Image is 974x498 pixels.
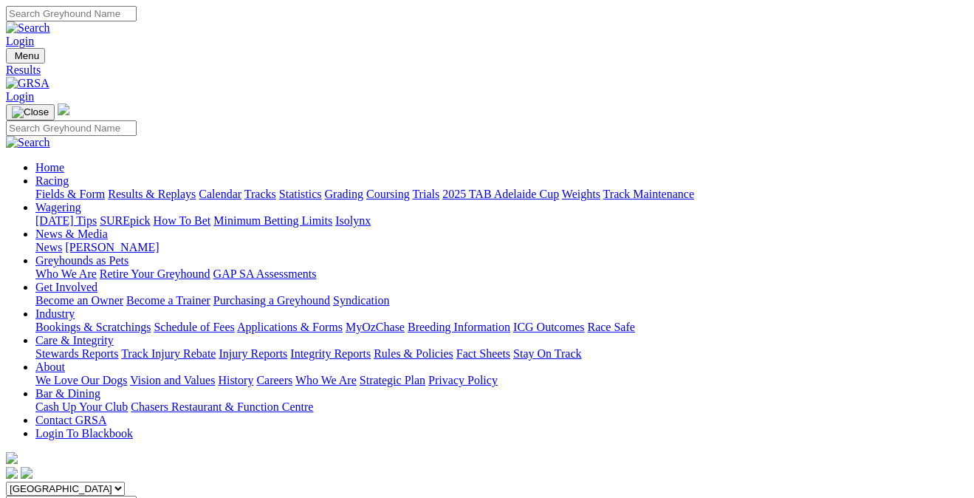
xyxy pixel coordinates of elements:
[333,294,389,307] a: Syndication
[244,188,276,200] a: Tracks
[35,174,69,187] a: Racing
[428,374,498,386] a: Privacy Policy
[6,90,34,103] a: Login
[6,64,968,77] a: Results
[6,21,50,35] img: Search
[346,321,405,333] a: MyOzChase
[442,188,559,200] a: 2025 TAB Adelaide Cup
[412,188,439,200] a: Trials
[219,347,287,360] a: Injury Reports
[35,201,81,214] a: Wagering
[325,188,363,200] a: Grading
[587,321,634,333] a: Race Safe
[513,347,581,360] a: Stay On Track
[6,48,45,64] button: Toggle navigation
[6,35,34,47] a: Login
[290,347,371,360] a: Integrity Reports
[374,347,453,360] a: Rules & Policies
[6,104,55,120] button: Toggle navigation
[35,281,97,293] a: Get Involved
[154,214,211,227] a: How To Bet
[6,120,137,136] input: Search
[35,307,75,320] a: Industry
[6,6,137,21] input: Search
[58,103,69,115] img: logo-grsa-white.png
[130,374,215,386] a: Vision and Values
[126,294,210,307] a: Become a Trainer
[35,427,133,440] a: Login To Blackbook
[213,267,317,280] a: GAP SA Assessments
[335,214,371,227] a: Isolynx
[35,188,105,200] a: Fields & Form
[6,452,18,464] img: logo-grsa-white.png
[15,50,39,61] span: Menu
[35,400,968,414] div: Bar & Dining
[237,321,343,333] a: Applications & Forms
[562,188,600,200] a: Weights
[131,400,313,413] a: Chasers Restaurant & Function Centre
[295,374,357,386] a: Who We Are
[213,294,330,307] a: Purchasing a Greyhound
[35,254,128,267] a: Greyhounds as Pets
[35,214,968,228] div: Wagering
[35,294,123,307] a: Become an Owner
[279,188,322,200] a: Statistics
[12,106,49,118] img: Close
[6,77,49,90] img: GRSA
[603,188,694,200] a: Track Maintenance
[35,267,97,280] a: Who We Are
[108,188,196,200] a: Results & Replays
[21,467,32,479] img: twitter.svg
[35,321,968,334] div: Industry
[35,374,968,387] div: About
[199,188,241,200] a: Calendar
[35,347,968,361] div: Care & Integrity
[35,241,62,253] a: News
[35,241,968,254] div: News & Media
[35,374,127,386] a: We Love Our Dogs
[35,228,108,240] a: News & Media
[360,374,425,386] a: Strategic Plan
[213,214,332,227] a: Minimum Betting Limits
[35,294,968,307] div: Get Involved
[100,214,150,227] a: SUREpick
[121,347,216,360] a: Track Injury Rebate
[256,374,292,386] a: Careers
[513,321,584,333] a: ICG Outcomes
[35,347,118,360] a: Stewards Reports
[100,267,210,280] a: Retire Your Greyhound
[154,321,234,333] a: Schedule of Fees
[6,467,18,479] img: facebook.svg
[35,387,100,400] a: Bar & Dining
[35,188,968,201] div: Racing
[366,188,410,200] a: Coursing
[35,334,114,347] a: Care & Integrity
[35,267,968,281] div: Greyhounds as Pets
[35,321,151,333] a: Bookings & Scratchings
[408,321,510,333] a: Breeding Information
[35,161,64,174] a: Home
[456,347,510,360] a: Fact Sheets
[35,361,65,373] a: About
[35,414,106,426] a: Contact GRSA
[6,136,50,149] img: Search
[218,374,253,386] a: History
[35,214,97,227] a: [DATE] Tips
[35,400,128,413] a: Cash Up Your Club
[65,241,159,253] a: [PERSON_NAME]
